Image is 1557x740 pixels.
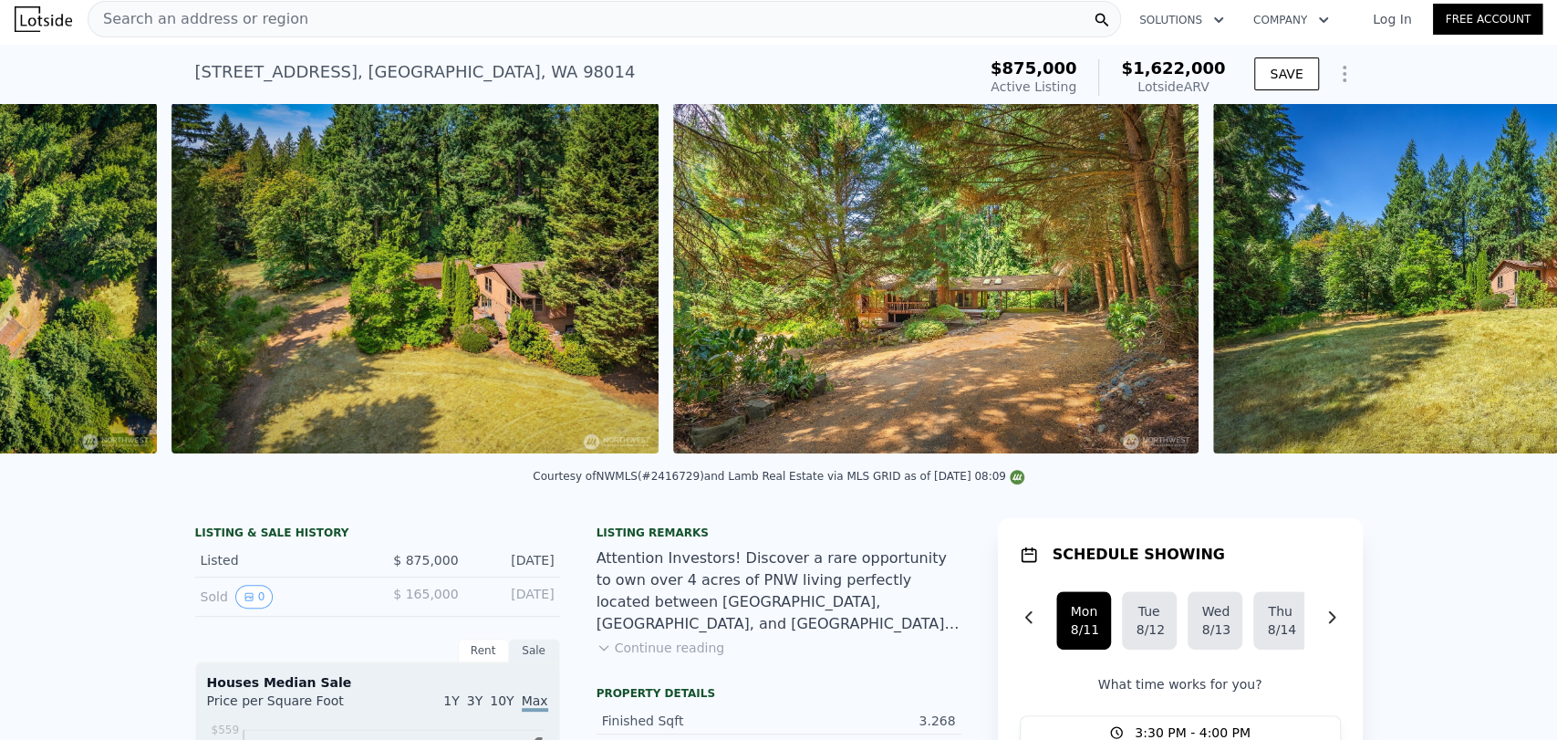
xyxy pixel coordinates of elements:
[673,103,1198,453] img: Sale: 167403489 Parcel: 98091904
[1056,591,1111,650] button: Mon8/11
[393,587,458,601] span: $ 165,000
[467,693,483,708] span: 3Y
[443,693,459,708] span: 1Y
[597,526,961,540] div: Listing remarks
[393,553,458,568] span: $ 875,000
[201,551,363,569] div: Listed
[171,103,659,453] img: Sale: 167403489 Parcel: 98091904
[779,712,956,730] div: 3.268
[991,58,1077,78] span: $875,000
[235,585,274,609] button: View historical data
[1010,470,1024,485] img: NWMLS Logo
[1326,56,1363,92] button: Show Options
[1071,602,1096,620] div: Mon
[1202,620,1228,639] div: 8/13
[473,585,555,609] div: [DATE]
[1071,620,1096,639] div: 8/11
[88,8,308,30] span: Search an address or region
[1125,4,1239,36] button: Solutions
[1254,57,1318,90] button: SAVE
[207,673,548,692] div: Houses Median Sale
[1253,591,1308,650] button: Thu8/14
[602,712,779,730] div: Finished Sqft
[207,692,378,721] div: Price per Square Foot
[522,693,548,712] span: Max
[15,6,72,32] img: Lotside
[458,639,509,662] div: Rent
[195,59,636,85] div: [STREET_ADDRESS] , [GEOGRAPHIC_DATA] , WA 98014
[991,79,1076,94] span: Active Listing
[1121,78,1225,96] div: Lotside ARV
[1137,620,1162,639] div: 8/12
[1053,544,1225,566] h1: SCHEDULE SHOWING
[1268,602,1293,620] div: Thu
[490,693,514,708] span: 10Y
[201,585,363,609] div: Sold
[1268,620,1293,639] div: 8/14
[1433,4,1542,35] a: Free Account
[1122,591,1177,650] button: Tue8/12
[1121,58,1225,78] span: $1,622,000
[597,686,961,701] div: Property details
[1202,602,1228,620] div: Wed
[597,639,725,657] button: Continue reading
[509,639,560,662] div: Sale
[1351,10,1433,28] a: Log In
[533,470,1024,483] div: Courtesy of NWMLS (#2416729) and Lamb Real Estate via MLS GRID as of [DATE] 08:09
[1188,591,1242,650] button: Wed8/13
[1239,4,1344,36] button: Company
[1020,675,1341,693] p: What time works for you?
[473,551,555,569] div: [DATE]
[1137,602,1162,620] div: Tue
[597,547,961,635] div: Attention Investors! Discover a rare opportunity to own over 4 acres of PNW living perfectly loca...
[195,526,560,544] div: LISTING & SALE HISTORY
[211,724,239,736] tspan: $559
